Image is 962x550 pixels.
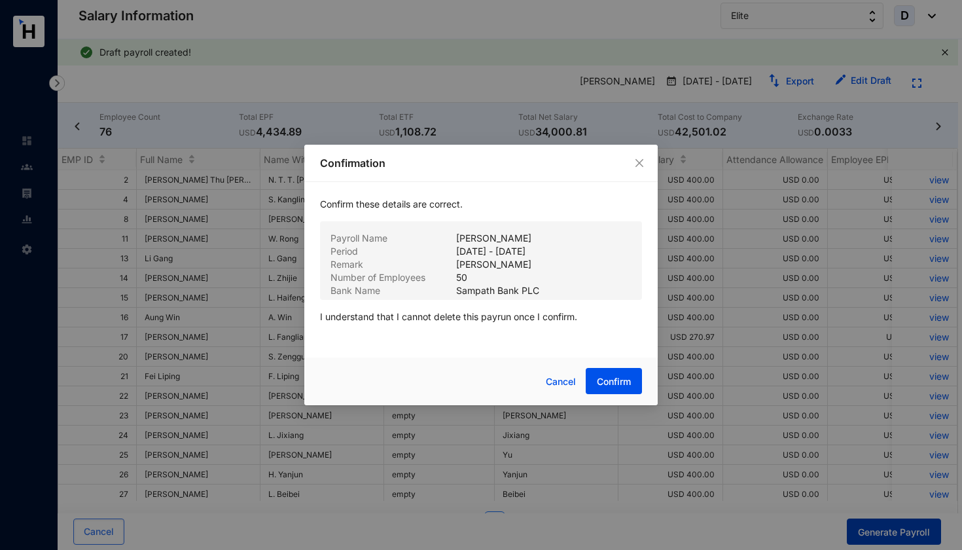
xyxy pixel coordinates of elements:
[456,284,539,297] p: Sampath Bank PLC
[634,158,645,168] span: close
[632,156,647,170] button: Close
[330,258,456,271] p: Remark
[456,271,467,284] p: 50
[320,198,642,221] p: Confirm these details are correct.
[330,245,456,258] p: Period
[536,369,586,395] button: Cancel
[586,368,642,394] button: Confirm
[597,375,631,388] span: Confirm
[456,245,526,258] p: [DATE] - [DATE]
[330,271,456,284] p: Number of Employees
[330,232,456,245] p: Payroll Name
[320,155,642,171] p: Confirmation
[456,232,531,245] p: [PERSON_NAME]
[456,258,531,271] p: [PERSON_NAME]
[330,284,456,297] p: Bank Name
[546,375,576,389] span: Cancel
[320,300,642,334] p: I understand that I cannot delete this payrun once I confirm.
